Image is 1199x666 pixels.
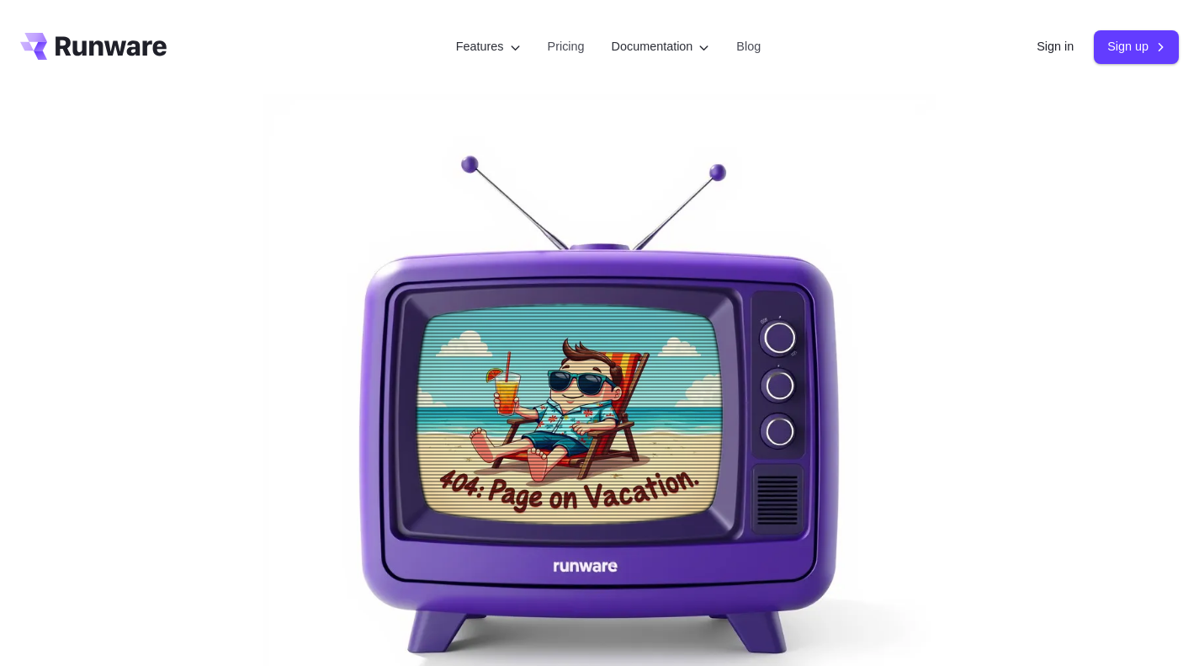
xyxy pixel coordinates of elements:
[1094,30,1179,63] a: Sign up
[612,37,710,56] label: Documentation
[736,37,761,56] a: Blog
[548,37,585,56] a: Pricing
[456,37,521,56] label: Features
[20,33,167,60] a: Go to /
[1037,37,1074,56] a: Sign in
